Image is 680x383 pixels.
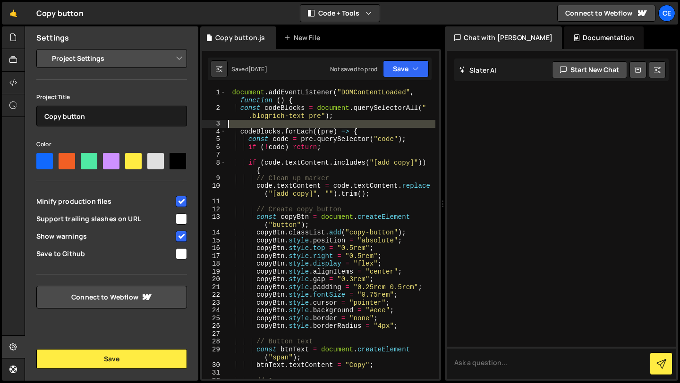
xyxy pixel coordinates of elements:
h2: Settings [36,33,69,43]
div: 19 [202,268,226,276]
div: Chat with [PERSON_NAME] [445,26,562,49]
a: Connect to Webflow [36,286,187,308]
div: 4 [202,128,226,136]
div: 14 [202,229,226,237]
div: 23 [202,299,226,307]
span: Support trailing slashes on URL [36,214,174,224]
a: Ce [658,5,675,22]
div: Copy button.js [215,33,265,42]
div: 17 [202,252,226,260]
div: 9 [202,175,226,183]
div: 5 [202,135,226,143]
div: 15 [202,237,226,245]
div: 30 [202,361,226,369]
div: Documentation [564,26,644,49]
div: 8 [202,159,226,175]
div: 29 [202,346,226,361]
span: Show warnings [36,232,174,241]
div: 18 [202,260,226,268]
div: 10 [202,182,226,198]
div: 1 [202,89,226,104]
div: 31 [202,369,226,377]
div: [DATE] [248,65,267,73]
div: 20 [202,275,226,283]
h2: Slater AI [459,66,497,75]
div: 24 [202,307,226,315]
div: 21 [202,283,226,291]
div: 7 [202,151,226,159]
label: Color [36,140,51,149]
div: 28 [202,338,226,346]
a: Connect to Webflow [557,5,655,22]
div: 25 [202,315,226,323]
div: 12 [202,206,226,214]
span: Save to Github [36,249,174,258]
div: 3 [202,120,226,128]
div: 2 [202,104,226,120]
div: 13 [202,213,226,229]
button: Save [383,60,429,77]
div: 22 [202,291,226,299]
div: Not saved to prod [330,65,377,73]
button: Save [36,349,187,369]
div: Saved [231,65,267,73]
label: Project Title [36,92,70,102]
div: New File [284,33,323,42]
div: 6 [202,143,226,151]
span: Minify production files [36,197,174,206]
div: 11 [202,198,226,206]
a: 🤙 [2,2,25,25]
div: 16 [202,244,226,252]
button: Code + Tools [300,5,380,22]
input: Project name [36,106,187,126]
div: Copy button [36,8,84,19]
button: Start new chat [552,61,627,78]
div: 26 [202,322,226,330]
div: 27 [202,330,226,338]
